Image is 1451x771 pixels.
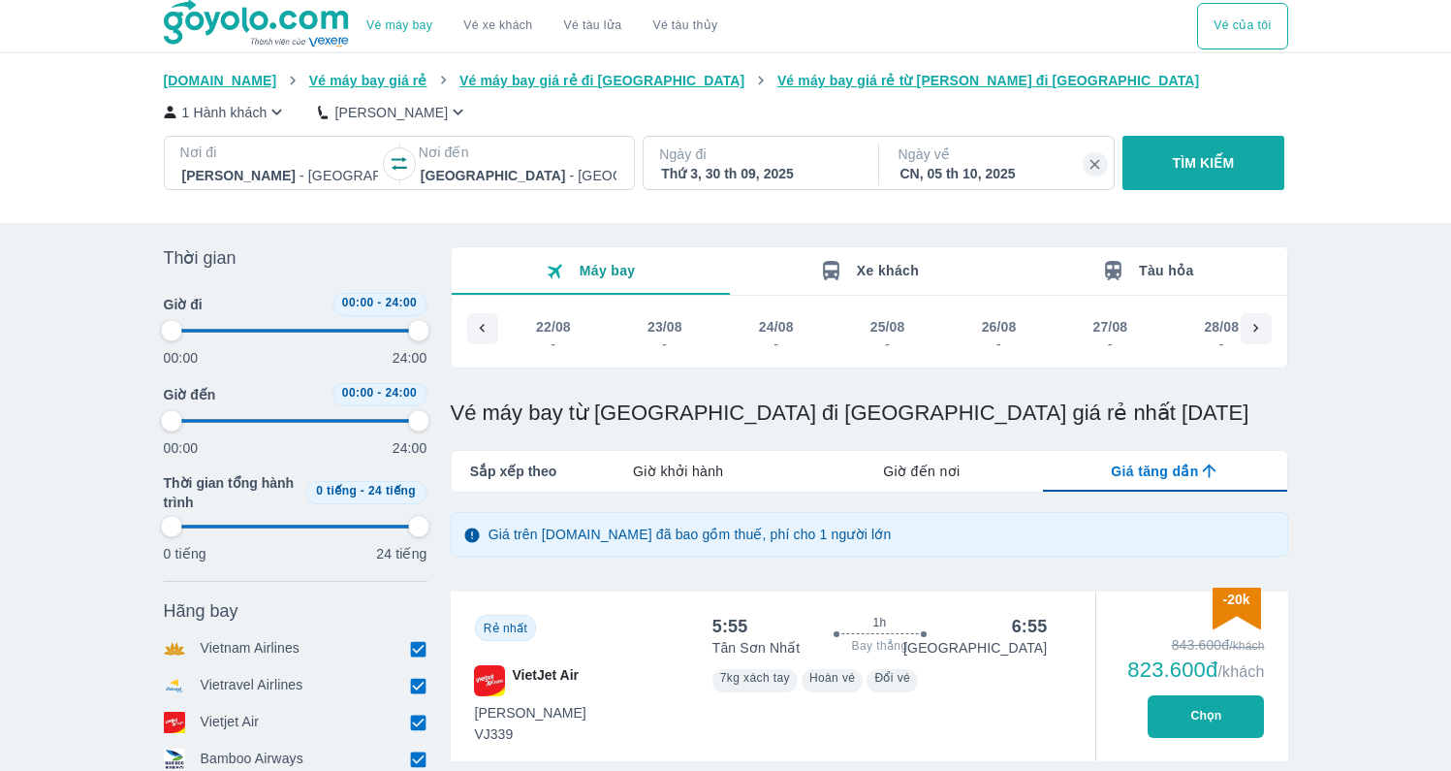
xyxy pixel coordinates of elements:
div: 5:55 [712,615,748,638]
div: 843.600đ [1127,635,1264,655]
div: CN, 05 th 10, 2025 [900,164,1096,183]
div: - [871,337,904,352]
span: Giờ đến nơi [883,462,960,481]
h1: Vé máy bay từ [GEOGRAPHIC_DATA] đi [GEOGRAPHIC_DATA] giá rẻ nhất [DATE] [451,400,1288,427]
img: VJ [474,665,505,696]
span: Vé máy bay giá rẻ [309,73,427,88]
div: 27/08 [1093,317,1128,337]
span: 1h [872,615,886,630]
p: [GEOGRAPHIC_DATA] [903,638,1047,658]
p: Giá trên [DOMAIN_NAME] đã bao gồm thuế, phí cho 1 người lớn [489,525,892,544]
div: - [1094,337,1127,352]
span: VJ339 [475,724,586,744]
span: [PERSON_NAME] [475,703,586,723]
p: Ngày về [899,145,1098,164]
span: Vé máy bay giá rẻ đi [GEOGRAPHIC_DATA] [459,73,744,88]
span: Rẻ nhất [484,622,527,635]
p: [PERSON_NAME] [334,103,448,122]
span: 7kg xách tay [720,671,790,685]
span: Thời gian [164,246,237,270]
span: Xe khách [857,263,919,278]
span: 00:00 [342,296,374,309]
span: Giờ đi [164,295,203,314]
div: 28/08 [1204,317,1239,337]
span: - [377,386,381,400]
span: - [377,296,381,309]
div: 25/08 [870,317,905,337]
p: TÌM KIẾM [1173,153,1235,173]
p: 00:00 [164,438,199,458]
span: 24:00 [385,296,417,309]
p: 00:00 [164,348,199,368]
a: Vé máy bay [366,18,432,33]
span: Máy bay [580,263,636,278]
span: 24:00 [385,386,417,400]
p: 24:00 [393,348,427,368]
span: Đổi vé [874,671,910,685]
p: 0 tiếng [164,544,206,563]
p: Vietnam Airlines [201,638,300,659]
div: - [648,337,681,352]
span: VietJet Air [513,665,579,696]
p: 24:00 [393,438,427,458]
div: 22/08 [536,317,571,337]
span: Giá tăng dần [1111,462,1198,481]
button: Vé của tôi [1197,3,1287,49]
a: Vé tàu lửa [549,3,638,49]
span: Giờ đến [164,385,216,404]
span: Hãng bay [164,599,238,623]
div: choose transportation mode [351,3,733,49]
button: [PERSON_NAME] [318,102,468,122]
button: 1 Hành khách [164,102,288,122]
div: scrollable day and price [498,313,1241,356]
span: Thời gian tổng hành trình [164,473,298,512]
div: Thứ 3, 30 th 09, 2025 [661,164,857,183]
span: [DOMAIN_NAME] [164,73,277,88]
div: - [983,337,1016,352]
span: Tàu hỏa [1139,263,1194,278]
p: Tân Sơn Nhất [712,638,801,658]
button: TÌM KIẾM [1122,136,1284,190]
div: 26/08 [982,317,1017,337]
span: Giờ khởi hành [633,462,723,481]
button: Vé tàu thủy [637,3,733,49]
span: Sắp xếp theo [470,462,557,481]
span: - [361,484,364,498]
button: Chọn [1148,695,1264,738]
a: Vé xe khách [463,18,532,33]
div: 23/08 [647,317,682,337]
span: 24 tiếng [368,484,416,498]
p: Nơi đi [180,143,380,162]
div: lab API tabs example [556,451,1286,492]
p: 1 Hành khách [182,103,268,122]
img: discount [1213,588,1261,629]
div: 24/08 [759,317,794,337]
span: -20k [1222,592,1249,607]
span: Hoàn vé [809,671,856,685]
span: 00:00 [342,386,374,400]
p: Ngày đi [659,145,859,164]
p: Nơi đến [419,143,618,162]
p: Vietravel Airlines [201,675,303,696]
nav: breadcrumb [164,71,1288,90]
div: 6:55 [1012,615,1048,638]
span: 0 tiếng [316,484,357,498]
span: /khách [1217,663,1264,680]
p: 24 tiếng [376,544,426,563]
div: - [537,337,570,352]
div: - [1205,337,1238,352]
span: Vé máy bay giá rẻ từ [PERSON_NAME] đi [GEOGRAPHIC_DATA] [777,73,1200,88]
p: Bamboo Airways [201,749,303,770]
div: 823.600đ [1127,659,1264,682]
div: - [760,337,793,352]
div: choose transportation mode [1197,3,1287,49]
p: Vietjet Air [201,712,260,733]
